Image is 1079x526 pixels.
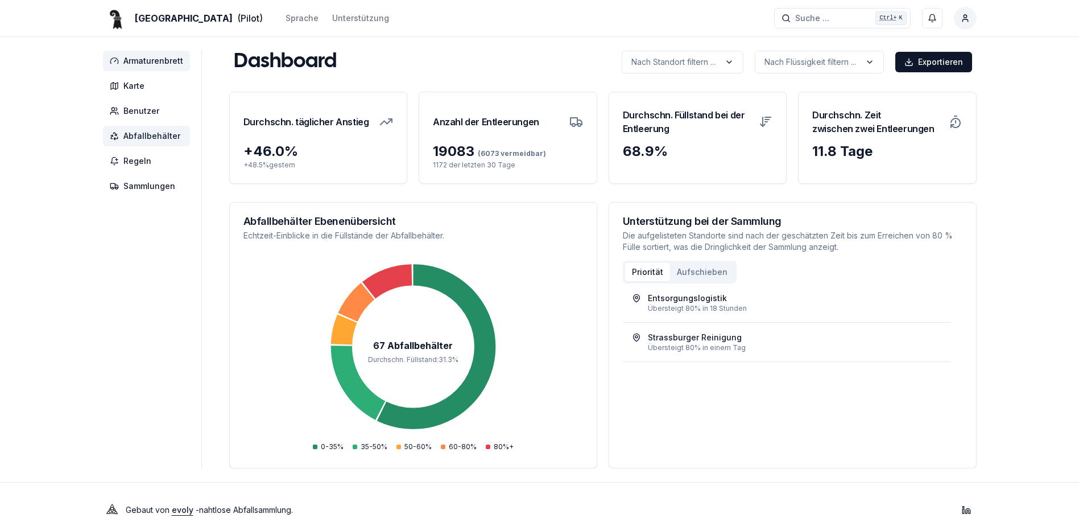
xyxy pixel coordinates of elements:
[123,105,159,117] span: Benutzer
[103,501,121,519] img: Evoly Logo
[625,263,670,281] button: Priorität
[103,11,263,25] a: [GEOGRAPHIC_DATA](Pilot)
[623,230,962,253] p: Die aufgelisteten Standorte sind nach der geschätzten Zeit bis zum Erreichen von 80 % Fülle sorti...
[486,442,514,451] div: 80%+
[243,230,583,241] p: Echtzeit-Einblicke in die Füllstände der Abfallbehälter.
[632,293,942,313] a: EntsorgungslogistikÜbersteigt 80% in 18 Stunden
[237,11,263,25] span: (Pilot)
[103,51,195,71] a: Armaturenbrett
[623,142,773,161] div: 68.9 %
[774,8,911,28] button: Suche ...Ctrl+K
[648,343,942,352] div: Übersteigt 80% in einem Tag
[368,355,458,364] tspan: Durchschn. Füllstand : 31.3 %
[795,13,829,24] span: Suche ...
[441,442,477,451] div: 60-80%
[135,11,233,25] span: [GEOGRAPHIC_DATA]
[433,106,539,138] h3: Anzahl der Entleerungen
[812,106,942,138] h3: Durchschn. Zeit zwischen zwei Entleerungen
[103,151,195,171] a: Regeln
[632,332,942,352] a: Strassburger ReinigungÜbersteigt 80% in einem Tag
[332,11,389,25] a: Unterstützung
[103,5,130,32] img: Basel Logo
[123,130,180,142] span: Abfallbehälter
[243,161,394,170] p: + 48.5 % gestern
[243,142,394,161] div: + 46.0 %
[313,442,344,451] div: 0-35%
[103,101,195,121] a: Benutzer
[622,51,743,73] button: label
[172,505,193,515] a: evoly
[623,216,962,227] h3: Unterstützung bei der Sammlung
[895,52,972,72] button: Exportieren
[474,149,546,158] span: (6073 vermeidbar)
[243,106,369,138] h3: Durchschn. täglicher Anstieg
[353,442,387,451] div: 35-50%
[670,263,734,281] button: Aufschieben
[648,304,942,313] div: Übersteigt 80% in 18 Stunden
[373,340,453,351] tspan: 67 Abfallbehälter
[623,106,753,138] h3: Durchschn. Füllstand bei der Entleerung
[234,51,337,73] h1: Dashboard
[103,126,195,146] a: Abfallbehälter
[648,293,727,304] div: Entsorgungslogistik
[103,176,195,196] a: Sammlungen
[123,155,151,167] span: Regeln
[123,180,175,192] span: Sammlungen
[103,76,195,96] a: Karte
[243,216,583,227] h3: Abfallbehälter Ebenenübersicht
[755,51,884,73] button: label
[123,55,183,67] span: Armaturenbrett
[126,502,293,518] p: Gebaut von - nahtlose Abfallsammlung .
[648,332,742,343] div: Strassburger Reinigung
[433,161,583,170] p: 1172 der letzten 30 Tage
[396,442,432,451] div: 50-60%
[631,56,716,68] p: Nach Standort filtern ...
[812,142,962,161] div: 11.8 Tage
[286,13,319,24] div: Sprache
[764,56,856,68] p: Nach Flüssigkeit filtern ...
[433,142,583,161] div: 19083
[123,80,144,92] span: Karte
[286,11,319,25] button: Sprache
